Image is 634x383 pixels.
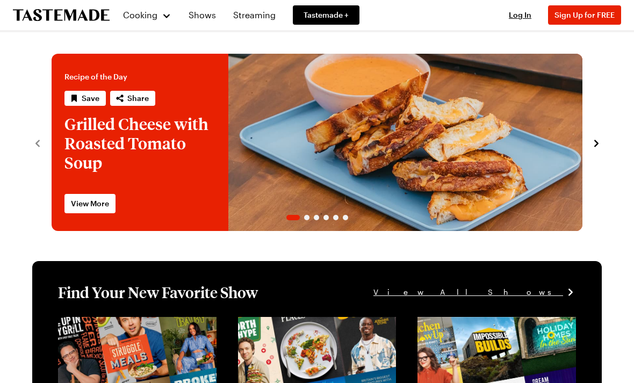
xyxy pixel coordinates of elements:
button: navigate to next item [591,136,602,149]
span: Go to slide 6 [343,215,348,220]
span: View All Shows [373,286,563,298]
span: Sign Up for FREE [554,10,615,19]
button: Log In [499,10,542,20]
h1: Find Your New Favorite Show [58,283,258,302]
span: Go to slide 2 [304,215,309,220]
span: Go to slide 4 [323,215,329,220]
button: Save recipe [64,91,106,106]
span: Share [127,93,149,104]
button: Sign Up for FREE [548,5,621,25]
span: Save [82,93,99,104]
div: 1 / 6 [52,54,582,231]
span: Tastemade + [304,10,349,20]
a: View full content for [object Object] [58,318,205,328]
button: Cooking [123,2,171,28]
a: View More [64,194,116,213]
span: View More [71,198,109,209]
a: View full content for [object Object] [417,318,564,328]
a: View All Shows [373,286,576,298]
span: Cooking [123,10,157,20]
span: Go to slide 1 [286,215,300,220]
a: Tastemade + [293,5,359,25]
a: To Tastemade Home Page [13,9,110,21]
span: Log In [509,10,531,19]
button: Share [110,91,155,106]
span: Go to slide 5 [333,215,338,220]
span: Go to slide 3 [314,215,319,220]
button: navigate to previous item [32,136,43,149]
a: View full content for [object Object] [238,318,385,328]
